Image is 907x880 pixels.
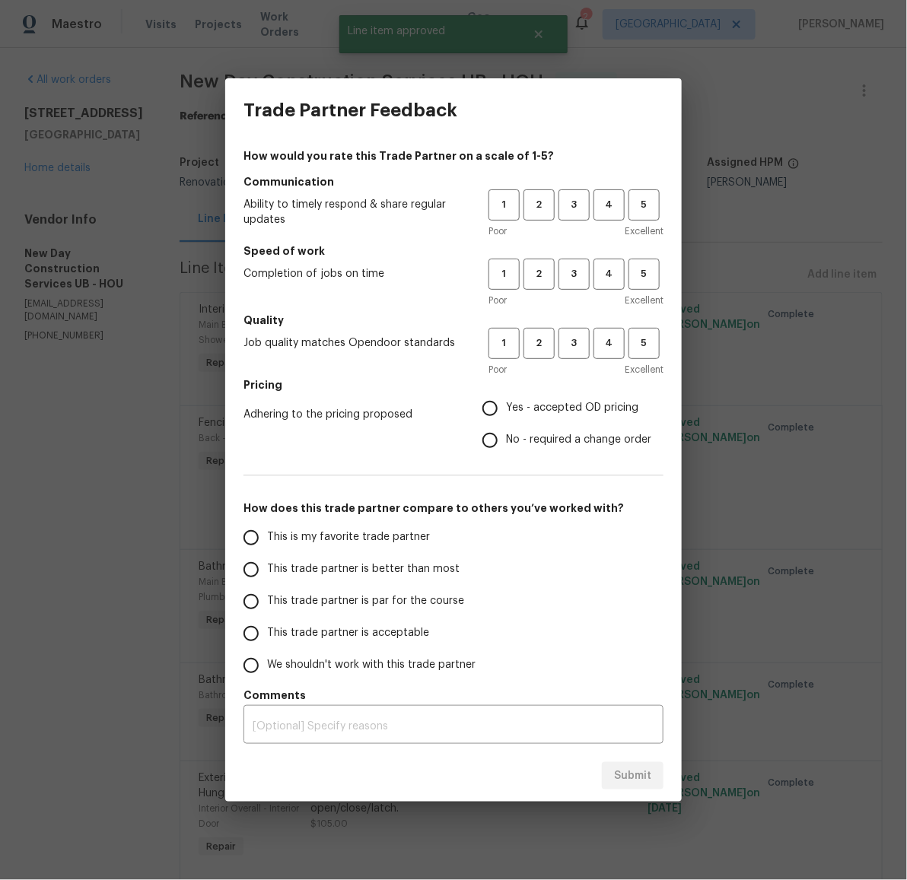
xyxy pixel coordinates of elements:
[524,259,555,290] button: 2
[243,197,464,227] span: Ability to timely respond & share regular updates
[560,265,588,283] span: 3
[489,259,520,290] button: 1
[490,335,518,352] span: 1
[243,377,664,392] h5: Pricing
[525,196,553,214] span: 2
[525,335,553,352] span: 2
[560,335,588,352] span: 3
[559,259,590,290] button: 3
[243,174,664,189] h5: Communication
[243,522,664,681] div: How does this trade partner compare to others you’ve worked with?
[594,259,625,290] button: 4
[630,196,658,214] span: 5
[243,243,664,259] h5: Speed of work
[267,625,429,641] span: This trade partner is acceptable
[489,224,507,239] span: Poor
[506,400,638,416] span: Yes - accepted OD pricing
[267,529,430,545] span: This is my favorite trade partner
[243,688,664,703] h5: Comments
[525,265,553,283] span: 2
[595,335,623,352] span: 4
[559,189,590,221] button: 3
[506,432,651,448] span: No - required a change order
[267,657,476,673] span: We shouldn't work with this trade partner
[243,266,464,281] span: Completion of jobs on time
[630,265,658,283] span: 5
[524,328,555,359] button: 2
[489,189,520,221] button: 1
[489,328,520,359] button: 1
[490,196,518,214] span: 1
[625,293,664,308] span: Excellent
[489,293,507,308] span: Poor
[243,407,458,422] span: Adhering to the pricing proposed
[482,392,664,456] div: Pricing
[594,189,625,221] button: 4
[560,196,588,214] span: 3
[524,189,555,221] button: 2
[625,362,664,377] span: Excellent
[630,335,658,352] span: 5
[243,500,664,516] h5: How does this trade partner compare to others you’ve worked with?
[629,189,660,221] button: 5
[490,265,518,283] span: 1
[267,561,460,577] span: This trade partner is better than most
[559,328,590,359] button: 3
[243,313,664,328] h5: Quality
[625,224,664,239] span: Excellent
[629,328,660,359] button: 5
[629,259,660,290] button: 5
[267,593,464,609] span: This trade partner is par for the course
[489,362,507,377] span: Poor
[243,148,664,164] h4: How would you rate this Trade Partner on a scale of 1-5?
[595,196,623,214] span: 4
[243,335,464,351] span: Job quality matches Opendoor standards
[594,328,625,359] button: 4
[243,100,457,121] h3: Trade Partner Feedback
[595,265,623,283] span: 4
